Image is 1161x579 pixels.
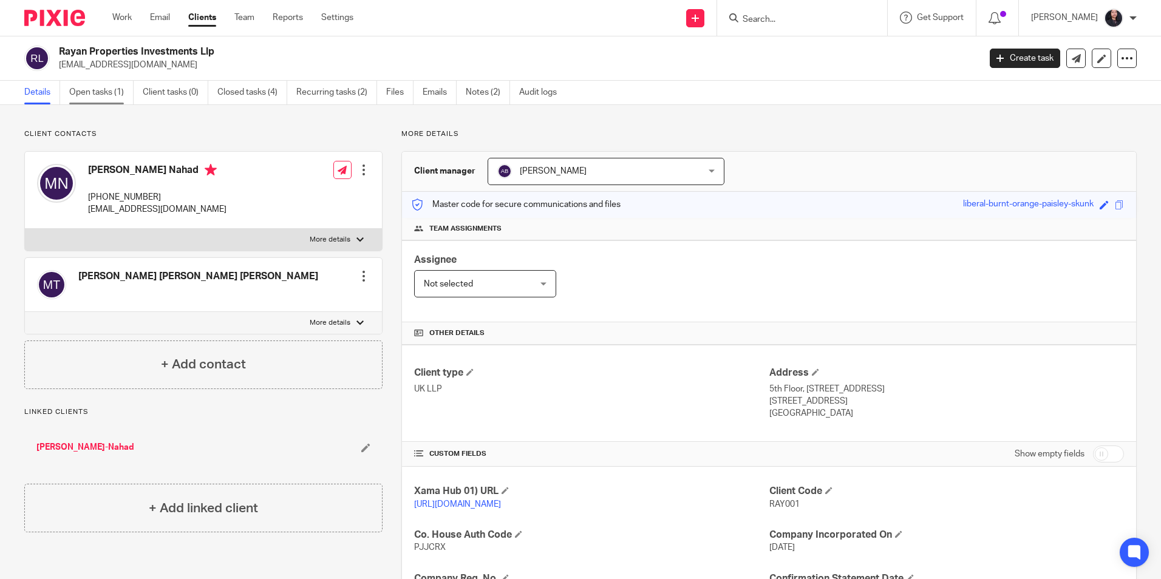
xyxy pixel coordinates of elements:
h4: [PERSON_NAME] [PERSON_NAME] [PERSON_NAME] [78,270,318,283]
a: Settings [321,12,353,24]
a: Email [150,12,170,24]
h4: + Add contact [161,355,246,374]
input: Search [741,15,851,25]
a: Reports [273,12,303,24]
img: svg%3E [37,164,76,203]
h4: Xama Hub 01) URL [414,485,769,498]
p: [EMAIL_ADDRESS][DOMAIN_NAME] [59,59,972,71]
p: [STREET_ADDRESS] [769,395,1124,407]
a: Team [234,12,254,24]
img: svg%3E [37,270,66,299]
img: svg%3E [24,46,50,71]
span: Team assignments [429,224,502,234]
p: [GEOGRAPHIC_DATA] [769,407,1124,419]
a: Emails [423,81,457,104]
i: Primary [205,164,217,176]
a: Recurring tasks (2) [296,81,377,104]
p: [EMAIL_ADDRESS][DOMAIN_NAME] [88,203,226,215]
span: Get Support [917,13,964,22]
h3: Client manager [414,165,475,177]
img: svg%3E [497,164,512,178]
h4: Co. House Auth Code [414,529,769,541]
img: MicrosoftTeams-image.jfif [1104,8,1123,28]
p: Linked clients [24,407,383,417]
p: More details [401,129,1137,139]
span: Other details [429,328,485,338]
span: [PERSON_NAME] [520,167,587,175]
p: UK LLP [414,383,769,395]
h4: CUSTOM FIELDS [414,449,769,459]
a: Client tasks (0) [143,81,208,104]
a: [PERSON_NAME]-Nahad [36,441,134,453]
p: [PERSON_NAME] [1031,12,1098,24]
div: liberal-burnt-orange-paisley-skunk [963,198,1094,212]
a: Work [112,12,132,24]
h4: Address [769,367,1124,379]
h4: Client type [414,367,769,379]
span: Assignee [414,255,457,265]
p: 5th Floor, [STREET_ADDRESS] [769,383,1124,395]
h4: Client Code [769,485,1124,498]
h4: + Add linked client [149,499,258,518]
a: [URL][DOMAIN_NAME] [414,500,501,509]
a: Details [24,81,60,104]
span: RAY001 [769,500,800,509]
p: Master code for secure communications and files [411,198,621,211]
h2: Rayan Properties Investments Llp [59,46,789,58]
a: Clients [188,12,216,24]
h4: [PERSON_NAME] Nahad [88,164,226,179]
a: Notes (2) [466,81,510,104]
a: Create task [990,49,1060,68]
h4: Company Incorporated On [769,529,1124,541]
p: More details [310,235,350,245]
a: Closed tasks (4) [217,81,287,104]
span: [DATE] [769,543,795,552]
a: Audit logs [519,81,566,104]
img: Pixie [24,10,85,26]
label: Show empty fields [1015,448,1084,460]
p: More details [310,318,350,328]
p: Client contacts [24,129,383,139]
span: PJJCRX [414,543,446,552]
p: [PHONE_NUMBER] [88,191,226,203]
span: Not selected [424,280,473,288]
a: Files [386,81,414,104]
a: Open tasks (1) [69,81,134,104]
